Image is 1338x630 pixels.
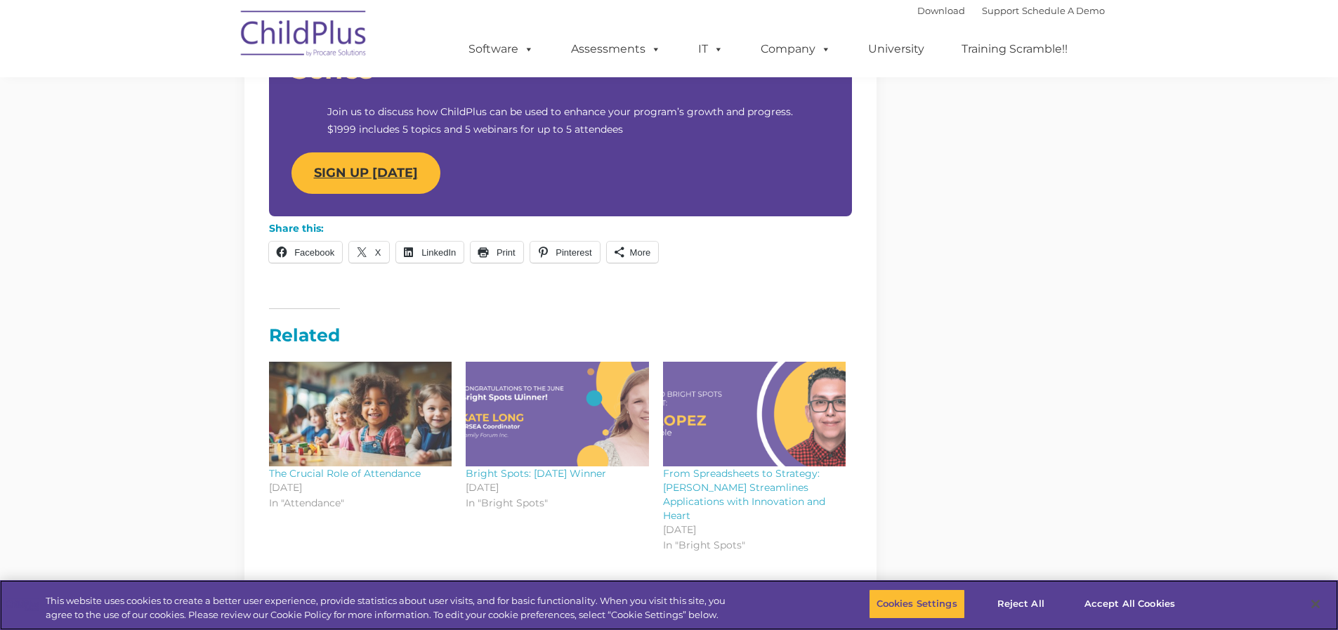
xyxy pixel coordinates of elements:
time: [DATE] [663,523,846,537]
span: X [375,247,381,258]
p: In "Bright Spots" [663,537,846,554]
img: ChildPlus by Procare Solutions [234,1,374,71]
p: Join us to discuss how ChildPlus can be used to enhance your program’s growth and progress. $1999... [327,103,793,138]
strong: SIGN UP [DATE] [314,165,418,181]
a: Assessments [557,35,675,63]
a: The Crucial Role of Attendance [269,362,452,466]
button: Cookies Settings [869,589,965,619]
div: This website uses cookies to create a better user experience, provide statistics about user visit... [46,594,736,622]
a: Print [471,242,523,263]
em: Related [269,308,340,346]
a: Software [454,35,548,63]
a: Schedule A Demo [1022,5,1105,16]
a: Training Scramble!! [947,35,1082,63]
h3: Share this: [269,223,324,233]
span: Pinterest [556,247,591,258]
a: The Crucial Role of Attendance [269,467,421,480]
a: From Spreadsheets to Strategy: Joel Streamlines Applications with Innovation and Heart​ [663,362,846,466]
time: [DATE] [466,480,649,494]
time: [DATE] [269,480,452,494]
a: Pinterest [530,242,600,263]
span: More [630,247,651,258]
button: Close [1300,589,1331,619]
font: | [917,5,1105,16]
strong: ERSEA Assessment Tool Webinar Series [291,19,745,86]
a: Facebook [269,242,343,263]
span: Print [497,247,516,258]
a: Company [747,35,845,63]
a: From Spreadsheets to Strategy: [PERSON_NAME] Streamlines Applications with Innovation and Heart​ [663,467,825,522]
a: Download [917,5,965,16]
a: Support [982,5,1019,16]
img: ChildPlus - The Crucial Role of Attendance [269,362,452,466]
a: IT [684,35,737,63]
a: More [607,242,659,263]
p: In "Attendance" [269,494,452,512]
p: In "Bright Spots" [466,494,649,512]
span: Facebook [294,247,334,258]
a: University [854,35,938,63]
a: X [349,242,388,263]
a: LinkedIn [396,242,464,263]
button: Accept All Cookies [1077,589,1183,619]
a: Bright Spots: [DATE] Winner [466,467,606,480]
a: Bright Spots: June 2024 Winner [466,362,649,466]
a: SIGN UP [DATE] [291,152,440,194]
button: Reject All [977,589,1065,619]
span: LinkedIn [421,247,456,258]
